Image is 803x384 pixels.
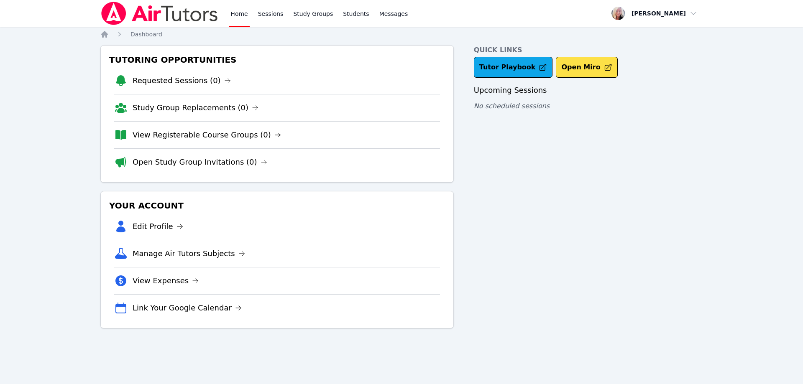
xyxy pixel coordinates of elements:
[107,198,447,213] h3: Your Account
[100,30,703,38] nav: Breadcrumb
[107,52,447,67] h3: Tutoring Opportunities
[133,248,245,259] a: Manage Air Tutors Subjects
[133,102,258,114] a: Study Group Replacements (0)
[133,221,183,232] a: Edit Profile
[130,31,162,38] span: Dashboard
[133,302,242,314] a: Link Your Google Calendar
[133,275,199,287] a: View Expenses
[474,45,703,55] h4: Quick Links
[474,102,550,110] span: No scheduled sessions
[133,156,267,168] a: Open Study Group Invitations (0)
[474,57,553,78] a: Tutor Playbook
[379,10,408,18] span: Messages
[474,84,703,96] h3: Upcoming Sessions
[100,2,219,25] img: Air Tutors
[556,57,617,78] button: Open Miro
[130,30,162,38] a: Dashboard
[133,129,281,141] a: View Registerable Course Groups (0)
[133,75,231,86] a: Requested Sessions (0)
